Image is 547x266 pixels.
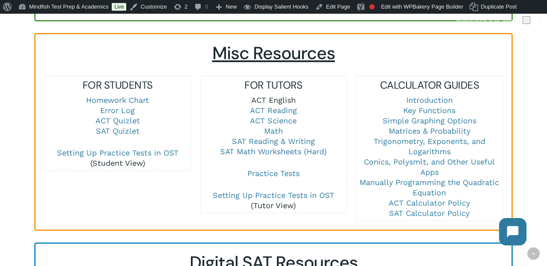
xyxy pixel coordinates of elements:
[264,126,283,135] a: Math
[57,148,178,157] a: Setting Up Practice Tests in OST
[251,96,296,105] a: ACT English
[250,106,297,115] a: ACT Reading
[374,137,485,156] a: Trigonometry, Exponents, and Logarithms
[100,106,135,115] a: Error Log
[45,148,190,168] p: (Student View)
[357,78,502,92] h5: CALCULATOR GUIDES
[389,126,470,135] a: Matrices & Probability
[491,209,535,254] iframe: Chatbot
[406,96,453,105] a: Introduction
[383,116,476,125] a: Simple Graphing Options
[369,4,375,9] div: Focus keyphrase not set
[112,3,126,11] a: Live
[201,78,346,92] h5: FOR TUTORS
[232,137,315,146] a: SAT Reading & Writing
[453,14,534,27] a: Howdy,
[220,147,327,156] a: SAT Math Worksheets (Hard)
[213,191,334,200] a: Setting Up Practice Tests in OST
[389,209,470,218] a: SAT Calculator Policy
[250,116,297,125] a: ACT Science
[247,169,300,178] a: Practice Tests
[212,42,335,65] span: Misc Resources
[474,17,520,24] span: [PERSON_NAME]
[360,178,499,197] a: Manually Programming the Quadratic Equation
[389,198,470,207] a: ACT Calculator Policy
[364,157,495,176] a: Conics, Polysmlt, and Other Useful Apps
[403,106,455,115] a: Key Functions
[86,96,149,105] a: Homework Chart
[96,126,140,135] a: SAT Quizlet
[201,190,346,211] p: (Tutor View)
[45,78,190,92] h5: FOR STUDENTS
[95,116,140,125] a: ACT Quizlet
